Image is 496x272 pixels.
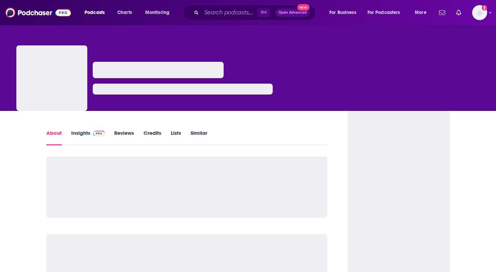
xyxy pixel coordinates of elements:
img: Podchaser - Follow, Share and Rate Podcasts [5,6,71,19]
svg: Add a profile image [482,5,487,11]
a: Reviews [114,130,134,145]
span: ⌘ K [257,8,270,17]
img: Podchaser Pro [93,131,105,136]
a: Similar [191,130,207,145]
div: Search podcasts, credits, & more... [189,5,322,20]
a: Lists [171,130,181,145]
button: Open AdvancedNew [275,9,310,17]
span: More [415,8,426,17]
span: Open Advanced [279,11,307,14]
a: About [46,130,62,145]
span: New [297,4,310,11]
button: open menu [363,7,410,18]
button: Show profile menu [472,5,487,20]
span: Monitoring [145,8,169,17]
input: Search podcasts, credits, & more... [201,7,257,18]
a: Charts [113,7,136,18]
button: open menu [80,7,114,18]
span: Charts [117,8,132,17]
span: For Business [329,8,356,17]
a: Show notifications dropdown [453,7,464,18]
a: Show notifications dropdown [436,7,448,18]
button: open menu [325,7,365,18]
span: Podcasts [85,8,105,17]
span: Logged in as biancagorospe [472,5,487,20]
a: Credits [144,130,161,145]
span: For Podcasters [367,8,400,17]
img: User Profile [472,5,487,20]
a: InsightsPodchaser Pro [71,130,105,145]
button: open menu [140,7,178,18]
button: open menu [410,7,435,18]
